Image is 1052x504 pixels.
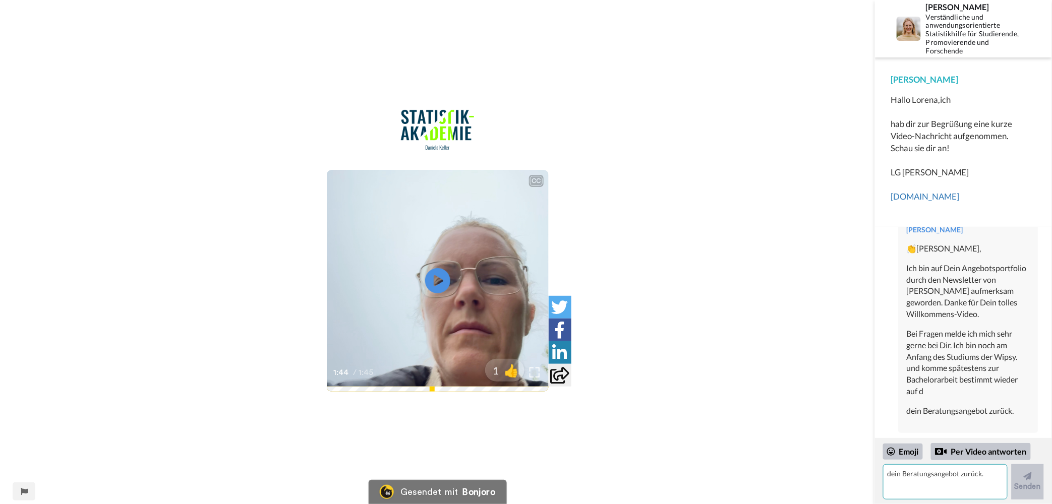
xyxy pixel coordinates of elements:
div: Bonjoro [462,487,495,496]
div: Gesendet mit [400,487,458,496]
div: [PERSON_NAME] [926,2,1025,12]
div: Verständliche und anwendungsorientierte Statistikhilfe für Studierende, Promovierende und Forschende [926,13,1025,55]
span: / [354,366,357,379]
div: dein Beratungsangebot zurück. [907,405,1030,417]
div: [PERSON_NAME] [907,225,1030,235]
button: Senden [1012,464,1044,499]
div: Reply by Video [935,446,947,458]
img: 3cf4c456-97c9-42bf-9795-2d25db37496f [401,110,474,150]
div: 👏[PERSON_NAME], [907,243,1030,255]
font: Per Video antworten [951,446,1027,458]
font: Senden [1015,481,1041,492]
span: 1:44 [334,366,352,379]
a: Bonjoro-LogoGesendet mitBonjoro [368,480,506,504]
font: Emoji [899,446,919,458]
button: 1👍 [485,359,524,382]
div: Hallo Lorena,ich hab dir zur Begrüßung eine kurze Video-Nachricht aufgenommen. Schau sie dir an! ... [891,94,1036,203]
div: Ich bin auf Dein Angebotsportfolio durch den Newsletter von [PERSON_NAME] aufmerksam geworden. Da... [907,263,1030,320]
img: Profilbild [897,17,921,41]
span: 1 [485,363,499,377]
div: CC [530,176,543,186]
span: 👍 [499,362,524,379]
span: 1:45 [359,366,377,379]
img: Bonjoro-Logo [379,485,393,499]
div: [PERSON_NAME] [891,74,1036,86]
div: Bei Fragen melde ich mich sehr gerne bei Dir. Ich bin noch am Anfang des Studiums der Wipsy. und ... [907,328,1030,397]
a: [DOMAIN_NAME] [891,191,960,202]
